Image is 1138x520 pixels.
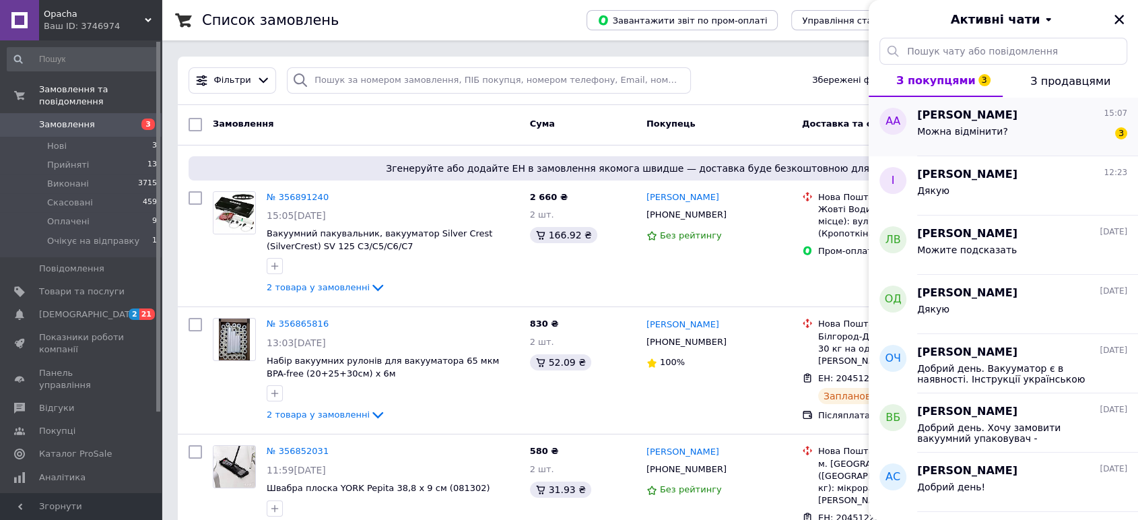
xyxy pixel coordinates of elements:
span: Фільтри [214,74,251,87]
a: [PERSON_NAME] [646,319,719,331]
span: Каталог ProSale [39,448,112,460]
span: Добрий день! [917,482,985,492]
div: Післяплата [818,410,978,422]
span: 3 [141,119,155,130]
div: Нова Пошта [818,318,978,330]
button: З продавцями [1003,65,1138,97]
span: Повідомлення [39,263,104,275]
span: 15:05[DATE] [267,210,326,221]
span: Добрий день. Хочу замовити вакуумний упаковувач - скажіть,можна зробити часткову передоплату чи в... [917,422,1108,444]
span: З покупцями [896,74,976,87]
button: ОЧ[PERSON_NAME][DATE]Добрий день. Вакууматор є в наявності. Інструкції українською нема [869,334,1138,393]
span: 3 [152,140,157,152]
a: Набір вакуумних рулонів для вакууматора 65 мкм BPA-free (20+25+30см) x 6м [267,356,499,379]
span: Виконані [47,178,89,190]
span: Завантажити звіт по пром-оплаті [597,14,767,26]
div: Ваш ID: 3746974 [44,20,162,32]
span: 2 шт. [530,209,554,220]
button: Управління статусами [791,10,916,30]
a: Вакуумний пакувальник, вакууматор Silver Crest (SilverCrest) SV 125 C3/C5/C6/C7 [267,228,492,251]
span: ОЧ [885,351,901,366]
h1: Список замовлень [202,12,339,28]
span: 2 шт. [530,464,554,474]
span: [DATE] [1100,345,1127,356]
span: 9 [152,216,157,228]
a: Фото товару [213,318,256,361]
div: [PHONE_NUMBER] [644,333,729,351]
span: 830 ₴ [530,319,559,329]
img: Фото товару [213,192,255,234]
div: Заплановано [818,388,894,404]
span: Збережені фільтри: [812,74,904,87]
span: Дякую [917,304,949,315]
span: 13:03[DATE] [267,337,326,348]
span: Без рейтингу [660,484,722,494]
span: 100% [660,357,685,367]
button: ОД[PERSON_NAME][DATE]Дякую [869,275,1138,334]
span: [DATE] [1100,463,1127,475]
span: Замовлення [213,119,273,129]
span: І [892,173,895,189]
span: 459 [143,197,157,209]
button: З покупцями3 [869,65,1003,97]
span: [DATE] [1100,286,1127,297]
div: 166.92 ₴ [530,227,597,243]
div: [PHONE_NUMBER] [644,461,729,478]
span: 3 [1115,127,1127,139]
button: Закрити [1111,11,1127,28]
img: Фото товару [213,446,255,488]
span: Нові [47,140,67,152]
a: Фото товару [213,445,256,488]
span: [DATE] [1100,404,1127,416]
span: 11:59[DATE] [267,465,326,476]
a: № 356891240 [267,192,329,202]
span: 2 товара у замовленні [267,282,370,292]
button: ЛВ[PERSON_NAME][DATE]Можите подсказать [869,216,1138,275]
span: Замовлення [39,119,95,131]
span: Можите подсказать [917,245,1017,255]
span: 12:23 [1104,167,1127,178]
span: [PERSON_NAME] [917,463,1017,479]
span: 580 ₴ [530,446,559,456]
span: Прийняті [47,159,89,171]
button: АС[PERSON_NAME][DATE]Добрий день! [869,453,1138,512]
span: 3715 [138,178,157,190]
span: Скасовані [47,197,93,209]
span: 2 660 ₴ [530,192,568,202]
span: 2 товара у замовленні [267,410,370,420]
span: 13 [147,159,157,171]
input: Пошук чату або повідомлення [879,38,1127,65]
img: Фото товару [219,319,250,360]
span: Відгуки [39,402,74,414]
span: [PERSON_NAME] [917,108,1017,123]
button: АА[PERSON_NAME]15:07Можна відмінити?3 [869,97,1138,156]
span: [DEMOGRAPHIC_DATA] [39,308,139,321]
div: Білгород-Дністровський, №4 (до 30 кг на одне місце): вул. [PERSON_NAME][STREET_ADDRESS] [818,331,978,368]
span: Очікує на відправку [47,235,139,247]
a: Швабра плоска YORK Pepita 38,8 х 9 см (081302) [267,483,490,493]
div: 52.09 ₴ [530,354,591,370]
span: Покупець [646,119,696,129]
span: Добрий день. Вакууматор є в наявності. Інструкції українською нема [917,363,1108,385]
span: Аналітика [39,472,86,484]
div: Жовті Води, №3 (до 30 кг на одне місце): вул. Героїв Чорнобиля (Кропоткіна), буд. 47А [818,203,978,240]
span: Товари та послуги [39,286,125,298]
div: Нова Пошта [818,445,978,457]
span: Доставка та оплата [802,119,902,129]
a: 2 товара у замовленні [267,282,386,292]
span: [PERSON_NAME] [917,286,1017,301]
button: Завантажити звіт по пром-оплаті [587,10,778,30]
span: Покупці [39,425,75,437]
span: 2 [129,308,139,320]
span: Дякую [917,185,949,196]
span: Cума [530,119,555,129]
span: [PERSON_NAME] [917,345,1017,360]
div: 31.93 ₴ [530,482,591,498]
div: Пром-оплата [818,245,978,257]
button: Активні чати [906,11,1100,28]
span: Управління статусами [802,15,905,26]
span: ОД [884,292,901,307]
span: Активні чати [950,11,1040,28]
